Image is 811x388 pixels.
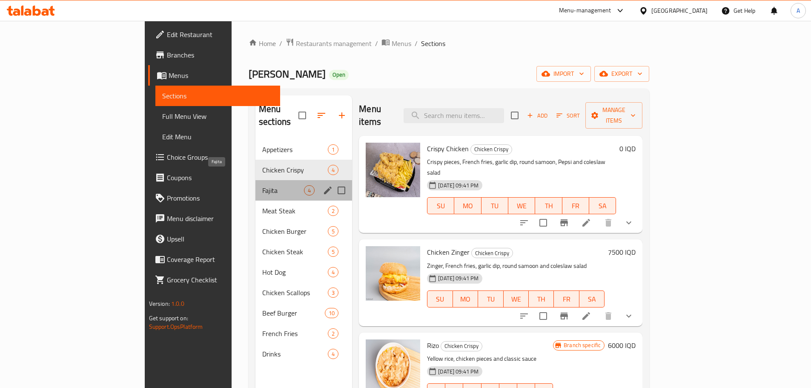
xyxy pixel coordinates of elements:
span: SA [593,200,613,212]
span: [DATE] 09:41 PM [435,274,482,282]
span: Chicken Steak [262,247,328,257]
h6: 0 IQD [619,143,636,155]
button: FR [562,197,589,214]
button: MO [453,290,478,308]
span: Fajita [262,185,304,195]
button: SA [579,290,605,308]
span: Version: [149,298,170,309]
div: Beef Burger10 [255,303,352,323]
div: Hot Dog4 [255,262,352,282]
button: Branch-specific-item [554,306,574,326]
div: French Fries2 [255,323,352,344]
button: TH [535,197,562,214]
span: Upsell [167,234,273,244]
a: Coupons [148,167,280,188]
button: Branch-specific-item [554,213,574,233]
button: Add section [332,105,352,126]
button: TU [478,290,503,308]
div: Chicken Scallops [262,287,328,298]
div: items [328,328,338,339]
span: 5 [328,248,338,256]
button: import [536,66,591,82]
div: Appetizers [262,144,328,155]
a: Upsell [148,229,280,249]
span: FR [557,293,576,305]
a: Edit menu item [581,311,591,321]
span: Sort items [551,109,585,122]
p: Crispy pieces, French fries, garlic dip, round samoon, Pepsi and coleslaw salad [427,157,616,178]
span: Drinks [262,349,328,359]
div: Appetizers1 [255,139,352,160]
div: items [328,287,338,298]
span: Coupons [167,172,273,183]
a: Restaurants management [286,38,372,49]
span: Menus [392,38,411,49]
div: Meat Steak [262,206,328,216]
button: Manage items [585,102,642,129]
span: Select all sections [293,106,311,124]
button: delete [598,306,619,326]
a: Branches [148,45,280,65]
span: Chicken Crispy [441,341,482,351]
span: Select to update [534,307,552,325]
div: Chicken Burger5 [255,221,352,241]
span: Menus [169,70,273,80]
a: Full Menu View [155,106,280,126]
svg: Show Choices [624,311,634,321]
button: export [594,66,649,82]
button: SA [589,197,616,214]
span: 2 [328,330,338,338]
span: Promotions [167,193,273,203]
span: TH [532,293,550,305]
div: Hot Dog [262,267,328,277]
a: Menus [381,38,411,49]
span: Chicken Crispy [471,144,512,154]
span: Choice Groups [167,152,273,162]
span: Grocery Checklist [167,275,273,285]
div: items [328,144,338,155]
span: Full Menu View [162,111,273,121]
span: 1.0.0 [171,298,184,309]
a: Support.OpsPlatform [149,321,203,332]
div: items [328,165,338,175]
div: Chicken Steak5 [255,241,352,262]
input: search [404,108,504,123]
div: Drinks4 [255,344,352,364]
span: A [797,6,800,15]
span: TU [485,200,505,212]
span: Chicken Crispy [262,165,328,175]
span: MO [458,200,478,212]
span: TU [481,293,500,305]
a: Edit Menu [155,126,280,147]
button: Sort [554,109,582,122]
li: / [279,38,282,49]
span: Sort sections [311,105,332,126]
a: Edit Restaurant [148,24,280,45]
span: Sort [556,111,580,121]
span: Restaurants management [296,38,372,49]
span: Beef Burger [262,308,325,318]
a: Promotions [148,188,280,208]
span: FR [566,200,586,212]
span: Sections [421,38,445,49]
a: Coverage Report [148,249,280,270]
div: Chicken Crispy [470,144,512,155]
span: Sections [162,91,273,101]
div: Open [329,70,349,80]
button: WE [504,290,529,308]
span: 4 [328,268,338,276]
span: Branches [167,50,273,60]
button: WE [508,197,535,214]
span: Add [526,111,549,121]
a: Menu disclaimer [148,208,280,229]
span: MO [456,293,475,305]
span: 1 [328,146,338,154]
a: Menus [148,65,280,86]
button: sort-choices [514,306,534,326]
span: Branch specific [560,341,604,349]
button: Add [524,109,551,122]
div: items [328,206,338,216]
span: SU [431,200,451,212]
